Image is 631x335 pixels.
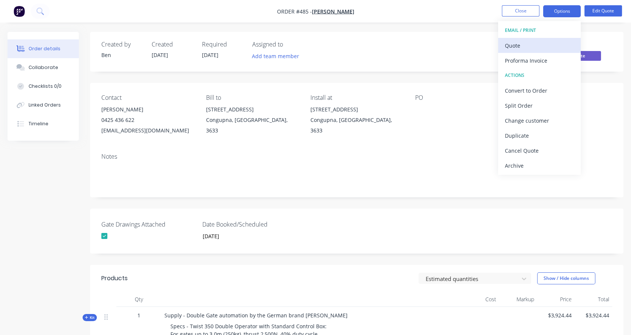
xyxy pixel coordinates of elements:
[502,5,539,17] button: Close
[206,104,299,115] div: [STREET_ADDRESS]
[310,104,403,115] div: [STREET_ADDRESS]
[8,77,79,96] button: Checklists 0/0
[505,145,574,156] div: Cancel Quote
[29,120,48,127] div: Timeline
[505,85,574,96] div: Convert to Order
[29,102,61,108] div: Linked Orders
[83,314,97,321] button: Kit
[310,115,403,136] div: Congupna, [GEOGRAPHIC_DATA], 3633
[101,104,194,136] div: [PERSON_NAME]0425 436 622[EMAIL_ADDRESS][DOMAIN_NAME]
[14,6,25,17] img: Factory
[101,41,143,48] div: Created by
[206,115,299,136] div: Congupna, [GEOGRAPHIC_DATA], 3633
[505,55,574,66] div: Proforma Invoice
[206,94,299,101] div: Bill to
[462,292,499,307] div: Cost
[101,115,194,125] div: 0425 436 622
[29,64,58,71] div: Collaborate
[101,220,195,229] label: Gate Drawings Attached
[556,41,612,48] div: Status
[85,315,95,320] span: Kit
[152,51,168,59] span: [DATE]
[505,160,574,171] div: Archive
[29,83,62,90] div: Checklists 0/0
[505,100,574,111] div: Split Order
[248,51,303,61] button: Add team member
[164,312,348,319] span: Supply - Double Gate automation by the German brand [PERSON_NAME]
[505,71,574,80] div: ACTIONS
[505,26,574,35] div: EMAIL / PRINT
[8,58,79,77] button: Collaborate
[202,220,296,229] label: Date Booked/Scheduled
[101,94,194,101] div: Contact
[537,272,595,284] button: Show / Hide columns
[499,292,537,307] div: Markup
[197,231,291,242] input: Enter date
[137,311,140,319] span: 1
[101,51,143,59] div: Ben
[8,39,79,58] button: Order details
[310,94,403,101] div: Install at
[8,96,79,114] button: Linked Orders
[29,45,60,52] div: Order details
[206,104,299,136] div: [STREET_ADDRESS]Congupna, [GEOGRAPHIC_DATA], 3633
[584,5,622,17] button: Edit Quote
[116,292,161,307] div: Qty
[101,153,612,160] div: Notes
[152,41,193,48] div: Created
[202,41,243,48] div: Required
[505,40,574,51] div: Quote
[537,292,575,307] div: Price
[543,5,581,17] button: Options
[101,104,194,115] div: [PERSON_NAME]
[277,8,312,15] span: Order #485 -
[252,41,327,48] div: Assigned to
[578,311,609,319] span: $3,924.44
[415,94,508,101] div: PO
[310,104,403,136] div: [STREET_ADDRESS]Congupna, [GEOGRAPHIC_DATA], 3633
[101,125,194,136] div: [EMAIL_ADDRESS][DOMAIN_NAME]
[312,8,354,15] a: [PERSON_NAME]
[202,51,218,59] span: [DATE]
[540,311,572,319] span: $3,924.44
[8,114,79,133] button: Timeline
[575,292,612,307] div: Total
[101,274,128,283] div: Products
[505,130,574,141] div: Duplicate
[505,115,574,126] div: Change customer
[252,51,303,61] button: Add team member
